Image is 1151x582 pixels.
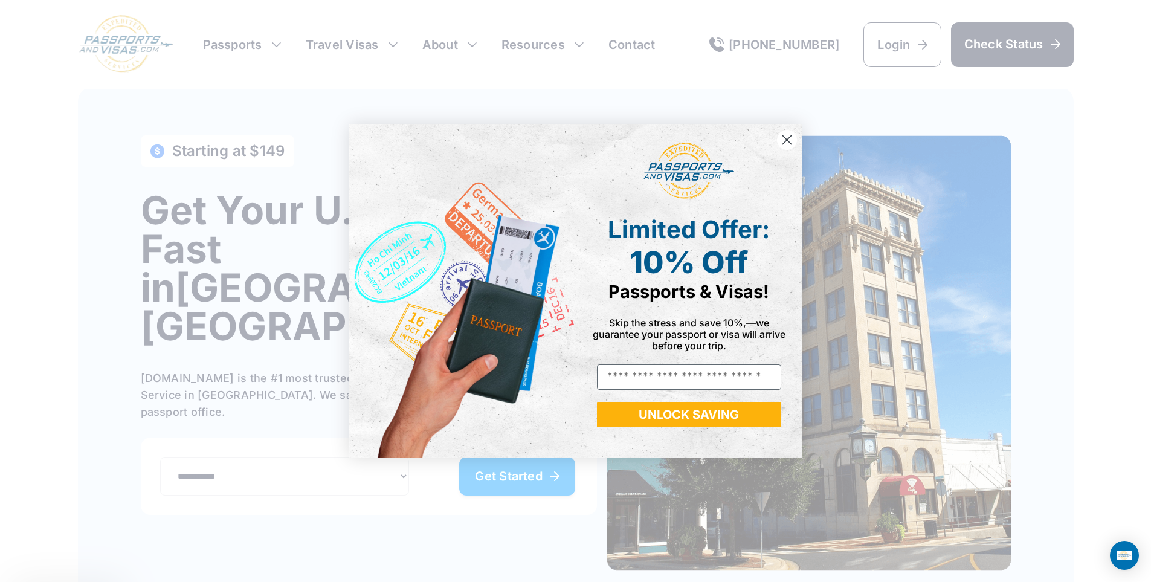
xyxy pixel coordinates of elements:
img: passports and visas [643,143,734,199]
button: Close dialog [776,129,798,150]
span: Limited Offer: [608,215,770,244]
img: de9cda0d-0715-46ca-9a25-073762a91ba7.png [349,124,576,457]
span: 10% Off [630,244,748,280]
div: Open Intercom Messenger [1110,541,1139,570]
span: Skip the stress and save 10%,—we guarantee your passport or visa will arrive before your trip. [593,317,785,352]
button: UNLOCK SAVING [597,402,781,427]
span: Passports & Visas! [608,281,769,302]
